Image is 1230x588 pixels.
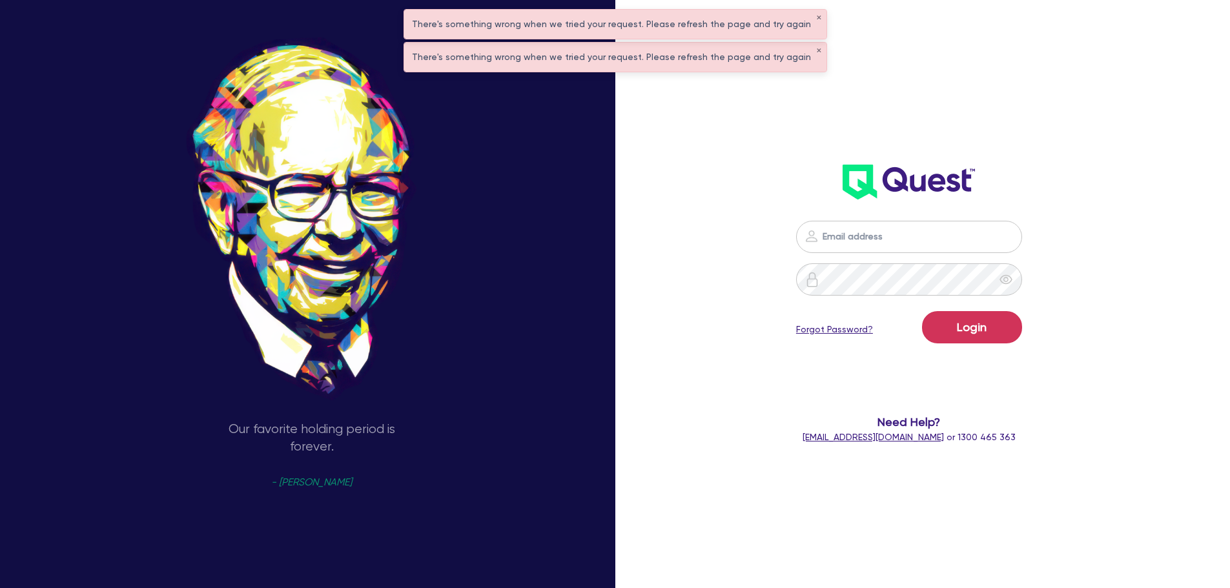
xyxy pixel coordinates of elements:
[796,323,873,336] a: Forgot Password?
[796,221,1022,253] input: Email address
[999,273,1012,286] span: eye
[843,165,975,199] img: wH2k97JdezQIQAAAABJRU5ErkJggg==
[803,432,1016,442] span: or 1300 465 363
[922,311,1022,343] button: Login
[803,432,944,442] a: [EMAIL_ADDRESS][DOMAIN_NAME]
[271,478,352,487] span: - [PERSON_NAME]
[805,272,820,287] img: icon-password
[744,413,1074,431] span: Need Help?
[804,228,819,244] img: icon-password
